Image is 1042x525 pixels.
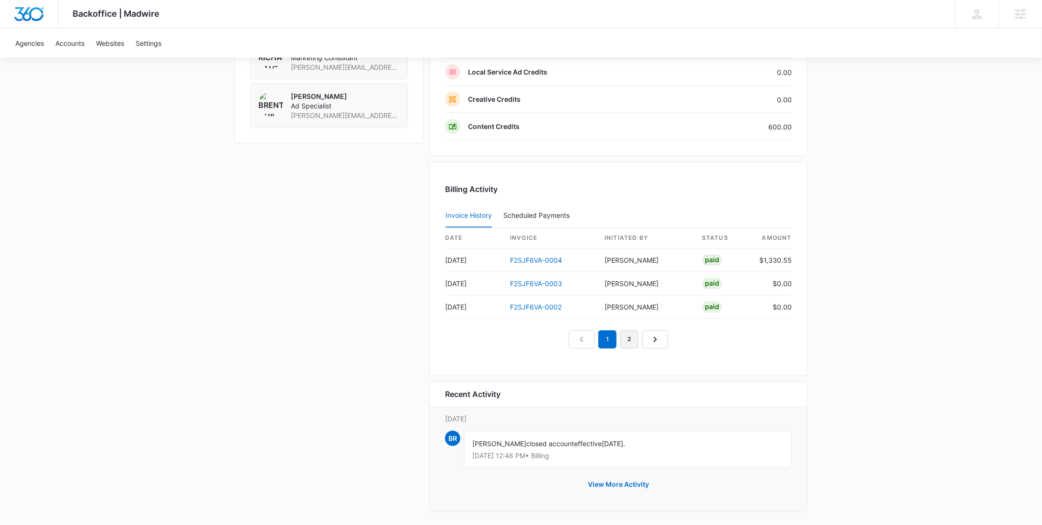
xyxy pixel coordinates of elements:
[510,257,562,265] a: F2SJF6VA-0004
[620,331,638,349] a: Page 2
[597,272,694,296] td: [PERSON_NAME]
[291,111,400,120] span: [PERSON_NAME][EMAIL_ADDRESS][PERSON_NAME][DOMAIN_NAME]
[691,113,792,140] td: 600.00
[597,296,694,319] td: [PERSON_NAME]
[578,473,659,496] button: View More Activity
[468,67,547,77] p: Local Service Ad Credits
[73,9,160,19] span: Backoffice | Madwire
[642,331,668,349] a: Next Page
[445,272,502,296] td: [DATE]
[691,59,792,86] td: 0.00
[446,205,492,228] button: Invoice History
[50,29,90,58] a: Accounts
[445,296,502,319] td: [DATE]
[90,29,130,58] a: Websites
[445,249,502,272] td: [DATE]
[752,272,792,296] td: $0.00
[694,228,752,249] th: status
[468,122,520,131] p: Content Credits
[702,278,722,289] div: Paid
[752,296,792,319] td: $0.00
[702,255,722,266] div: Paid
[526,440,574,448] span: closed account
[691,86,792,113] td: 0.00
[510,303,562,311] a: F2SJF6VA-0002
[510,280,562,288] a: F2SJF6VA-0003
[291,101,400,111] span: Ad Specialist
[597,228,694,249] th: Initiated By
[468,95,521,104] p: Creative Credits
[445,228,502,249] th: date
[10,29,50,58] a: Agencies
[445,414,792,424] p: [DATE]
[752,228,792,249] th: amount
[472,440,526,448] span: [PERSON_NAME]
[752,249,792,272] td: $1,330.55
[445,183,792,195] h3: Billing Activity
[502,228,597,249] th: invoice
[291,92,400,101] p: [PERSON_NAME]
[574,440,602,448] span: effective
[258,92,283,117] img: Brent Avila
[598,331,617,349] em: 1
[130,29,167,58] a: Settings
[702,301,722,313] div: Paid
[472,453,784,460] p: [DATE] 12:48 PM • Billing
[445,431,460,446] span: BR
[291,63,400,72] span: [PERSON_NAME][EMAIL_ADDRESS][PERSON_NAME][DOMAIN_NAME]
[445,389,500,400] h6: Recent Activity
[602,440,625,448] span: [DATE].
[503,213,574,219] div: Scheduled Payments
[597,249,694,272] td: [PERSON_NAME]
[569,331,668,349] nav: Pagination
